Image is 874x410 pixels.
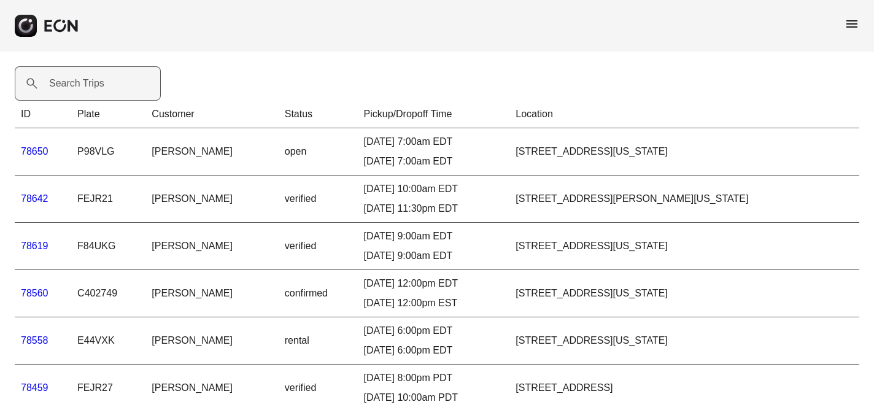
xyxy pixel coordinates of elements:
td: [PERSON_NAME] [145,270,278,317]
td: [PERSON_NAME] [145,176,278,223]
div: [DATE] 9:00am EDT [364,229,504,244]
div: [DATE] 10:00am EDT [364,182,504,196]
td: [PERSON_NAME] [145,128,278,176]
td: verified [279,223,358,270]
th: Location [509,101,859,128]
td: P98VLG [71,128,145,176]
a: 78558 [21,335,48,346]
th: Status [279,101,358,128]
div: [DATE] 8:00pm PDT [364,371,504,385]
th: Customer [145,101,278,128]
div: [DATE] 6:00pm EDT [364,323,504,338]
td: rental [279,317,358,365]
td: E44VXK [71,317,145,365]
div: [DATE] 7:00am EDT [364,154,504,169]
th: Pickup/Dropoff Time [358,101,510,128]
td: open [279,128,358,176]
a: 78459 [21,382,48,393]
td: [STREET_ADDRESS][US_STATE] [509,317,859,365]
a: 78619 [21,241,48,251]
div: [DATE] 12:00pm EST [364,296,504,311]
div: [DATE] 9:00am EDT [364,249,504,263]
a: 78642 [21,193,48,204]
div: [DATE] 12:00pm EDT [364,276,504,291]
div: [DATE] 6:00pm EDT [364,343,504,358]
th: ID [15,101,71,128]
td: verified [279,176,358,223]
div: [DATE] 10:00am PDT [364,390,504,405]
td: F84UKG [71,223,145,270]
td: [PERSON_NAME] [145,223,278,270]
div: [DATE] 7:00am EDT [364,134,504,149]
a: 78650 [21,146,48,157]
a: 78560 [21,288,48,298]
td: [STREET_ADDRESS][PERSON_NAME][US_STATE] [509,176,859,223]
td: FEJR21 [71,176,145,223]
th: Plate [71,101,145,128]
td: C402749 [71,270,145,317]
td: [STREET_ADDRESS][US_STATE] [509,223,859,270]
div: [DATE] 11:30pm EDT [364,201,504,216]
label: Search Trips [49,76,104,91]
td: [STREET_ADDRESS][US_STATE] [509,128,859,176]
td: [STREET_ADDRESS][US_STATE] [509,270,859,317]
span: menu [845,17,859,31]
td: [PERSON_NAME] [145,317,278,365]
td: confirmed [279,270,358,317]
